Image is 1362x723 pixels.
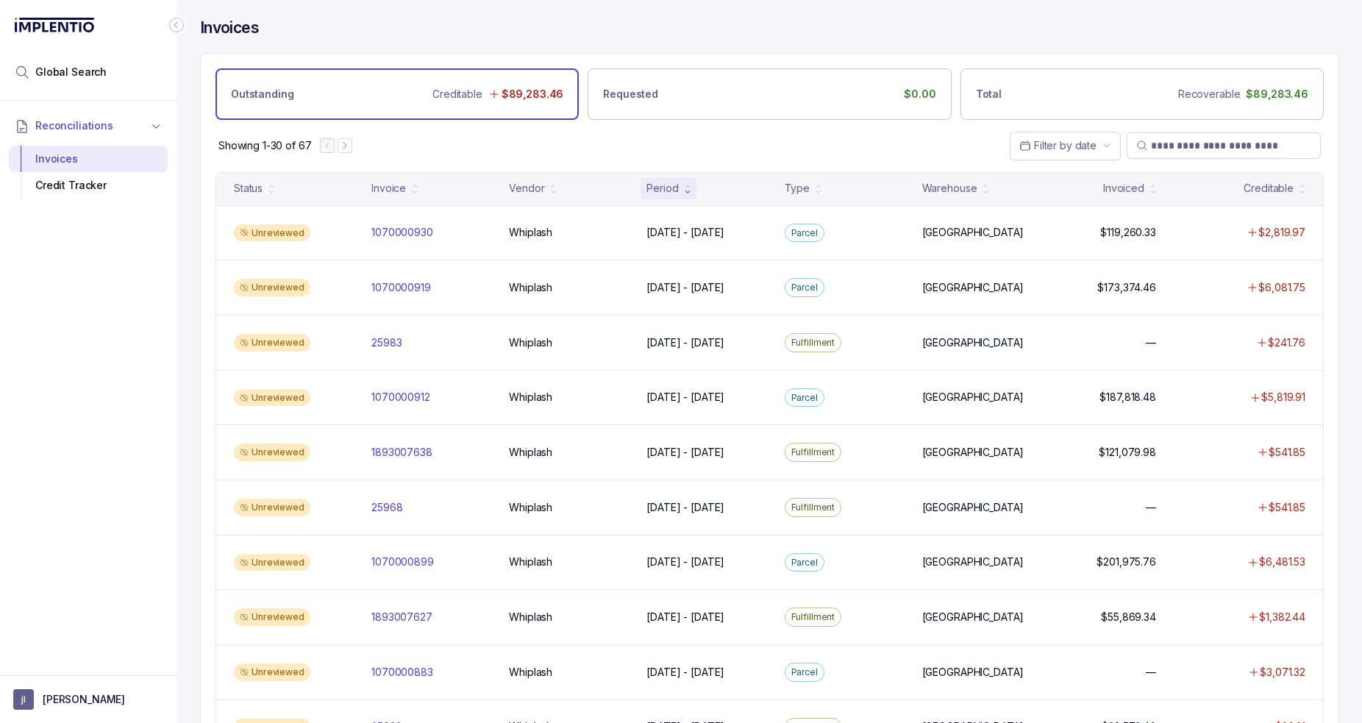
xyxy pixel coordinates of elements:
div: Invoices [21,146,156,172]
p: Whiplash [509,390,552,405]
p: Whiplash [509,500,552,515]
p: 25968 [371,500,402,515]
p: 1070000930 [371,225,433,240]
p: $0.00 [904,87,935,101]
p: [GEOGRAPHIC_DATA] [922,665,1024,680]
div: Unreviewed [234,444,310,461]
p: $55,869.34 [1101,610,1156,624]
div: Unreviewed [234,554,310,571]
p: $119,260.33 [1100,225,1155,240]
div: Type [785,181,810,196]
p: $1,382.44 [1259,610,1305,624]
p: [DATE] - [DATE] [646,335,724,350]
p: [GEOGRAPHIC_DATA] [922,610,1024,624]
p: Whiplash [509,225,552,240]
p: [DATE] - [DATE] [646,555,724,569]
p: Recoverable [1178,87,1240,101]
div: Unreviewed [234,499,310,516]
p: [DATE] - [DATE] [646,610,724,624]
p: Whiplash [509,555,552,569]
p: $6,481.53 [1259,555,1305,569]
p: Parcel [791,555,818,570]
p: [DATE] - [DATE] [646,445,724,460]
p: $121,079.98 [1099,445,1155,460]
div: Unreviewed [234,279,310,296]
p: $173,374.46 [1097,280,1155,295]
p: [GEOGRAPHIC_DATA] [922,390,1024,405]
p: Requested [603,87,658,101]
p: Creditable [432,87,482,101]
p: Parcel [791,280,818,295]
p: $187,818.48 [1099,390,1155,405]
p: Whiplash [509,610,552,624]
p: 1893007627 [371,610,432,624]
p: [DATE] - [DATE] [646,390,724,405]
div: Creditable [1244,181,1294,196]
p: Whiplash [509,665,552,680]
p: Total [976,87,1002,101]
p: $6,081.75 [1258,280,1305,295]
p: Outstanding [231,87,293,101]
button: User initials[PERSON_NAME] [13,689,163,710]
p: $541.85 [1269,500,1305,515]
div: Unreviewed [234,334,310,352]
button: Reconciliations [9,110,168,142]
search: Date Range Picker [1019,138,1097,153]
div: Collapse Icon [168,16,185,34]
div: Unreviewed [234,224,310,242]
h4: Invoices [200,18,259,38]
p: [DATE] - [DATE] [646,280,724,295]
p: [DATE] - [DATE] [646,225,724,240]
p: [GEOGRAPHIC_DATA] [922,445,1024,460]
p: $2,819.97 [1258,225,1305,240]
p: — [1146,665,1156,680]
p: [GEOGRAPHIC_DATA] [922,280,1024,295]
p: 1893007638 [371,445,432,460]
p: Parcel [791,665,818,680]
p: — [1146,500,1156,515]
p: $201,975.76 [1097,555,1155,569]
p: 25983 [371,335,402,350]
p: $241.76 [1268,335,1305,350]
p: Parcel [791,226,818,241]
p: [GEOGRAPHIC_DATA] [922,225,1024,240]
p: — [1146,335,1156,350]
p: 1070000912 [371,390,430,405]
p: [GEOGRAPHIC_DATA] [922,555,1024,569]
div: Status [234,181,263,196]
p: Fulfillment [791,445,835,460]
p: 1070000899 [371,555,434,569]
p: $3,071.32 [1260,665,1305,680]
p: Fulfillment [791,610,835,624]
div: Warehouse [922,181,977,196]
p: Whiplash [509,280,552,295]
p: Whiplash [509,445,552,460]
span: User initials [13,689,34,710]
p: [GEOGRAPHIC_DATA] [922,335,1024,350]
span: Reconciliations [35,118,113,133]
p: Fulfillment [791,335,835,350]
div: Credit Tracker [21,172,156,199]
p: $89,283.46 [1246,87,1308,101]
p: [DATE] - [DATE] [646,665,724,680]
div: Invoiced [1103,181,1144,196]
div: Unreviewed [234,389,310,407]
div: Invoice [371,181,406,196]
p: 1070000883 [371,665,433,680]
p: Whiplash [509,335,552,350]
p: Showing 1-30 of 67 [218,138,311,153]
div: Unreviewed [234,608,310,626]
button: Date Range Picker [1010,132,1121,160]
div: Period [646,181,678,196]
p: $541.85 [1269,445,1305,460]
p: $89,283.46 [502,87,564,101]
p: [GEOGRAPHIC_DATA] [922,500,1024,515]
p: [DATE] - [DATE] [646,500,724,515]
p: 1070000919 [371,280,431,295]
p: Parcel [791,391,818,405]
div: Vendor [509,181,544,196]
span: Filter by date [1034,139,1097,152]
div: Reconciliations [9,143,168,202]
button: Next Page [338,138,352,153]
p: Fulfillment [791,500,835,515]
